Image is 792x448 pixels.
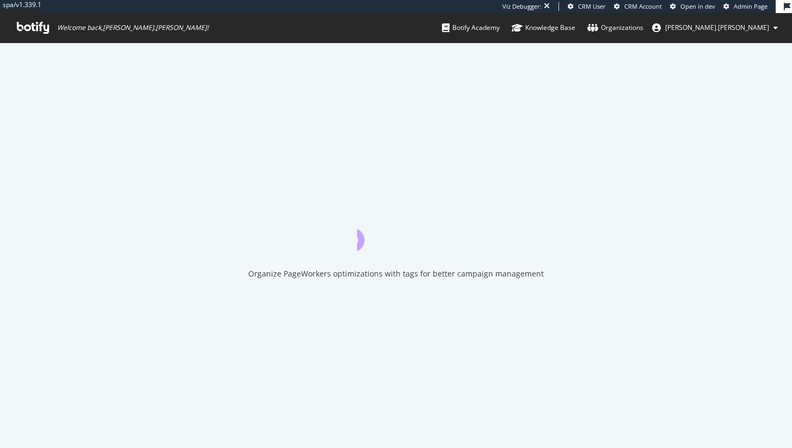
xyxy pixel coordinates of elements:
[442,22,500,33] div: Botify Academy
[512,13,575,42] a: Knowledge Base
[665,23,769,32] span: jessica.jordan
[568,2,606,11] a: CRM User
[670,2,715,11] a: Open in dev
[587,13,643,42] a: Organizations
[624,2,662,10] span: CRM Account
[614,2,662,11] a: CRM Account
[512,22,575,33] div: Knowledge Base
[734,2,768,10] span: Admin Page
[442,13,500,42] a: Botify Academy
[578,2,606,10] span: CRM User
[680,2,715,10] span: Open in dev
[723,2,768,11] a: Admin Page
[587,22,643,33] div: Organizations
[57,23,208,32] span: Welcome back, [PERSON_NAME].[PERSON_NAME] !
[357,212,435,251] div: animation
[502,2,542,11] div: Viz Debugger:
[248,268,544,279] div: Organize PageWorkers optimizations with tags for better campaign management
[643,19,787,36] button: [PERSON_NAME].[PERSON_NAME]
